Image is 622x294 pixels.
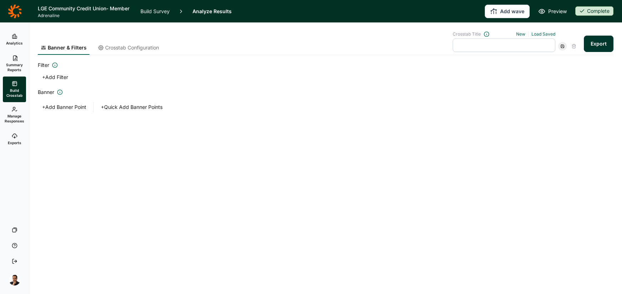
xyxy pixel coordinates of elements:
[38,88,54,96] span: Banner
[8,140,21,145] span: Exports
[9,274,20,285] img: amg06m4ozjtcyqqhuw5b.png
[6,88,23,98] span: Build Crosstab
[558,42,567,51] div: Save Crosstab
[3,128,26,151] a: Exports
[6,41,23,46] span: Analytics
[97,102,167,112] button: +Quick Add Banner Points
[38,72,72,82] button: +Add Filter
[38,13,132,19] span: Adrenaline
[584,36,613,52] button: Export
[3,28,26,51] a: Analytics
[531,31,555,37] a: Load Saved
[105,44,159,51] span: Crosstab Configuration
[485,5,530,18] button: Add wave
[570,42,578,51] div: Delete
[38,102,91,112] button: +Add Banner Point
[516,31,525,37] a: New
[548,7,567,16] span: Preview
[38,61,49,69] span: Filter
[48,44,87,51] span: Banner & Filters
[38,4,132,13] h1: LGE Community Credit Union- Member
[3,51,26,77] a: Summary Reports
[3,77,26,102] a: Build Crosstab
[6,62,23,72] span: Summary Reports
[538,7,567,16] a: Preview
[5,114,24,124] span: Manage Responses
[453,31,481,37] span: Crosstab Title
[3,102,26,128] a: Manage Responses
[575,6,613,16] button: Complete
